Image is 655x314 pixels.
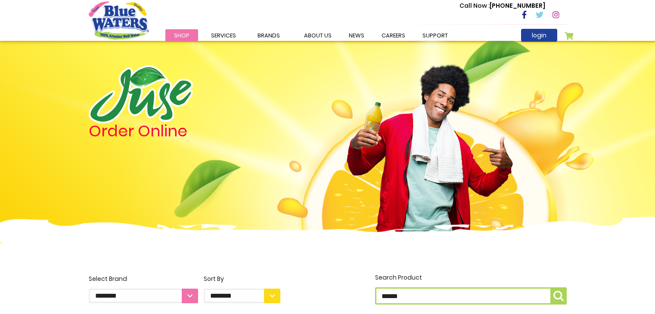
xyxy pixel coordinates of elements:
[174,31,189,40] span: Shop
[553,291,564,301] img: search-icon.png
[89,1,149,39] a: store logo
[459,1,545,10] p: [PHONE_NUMBER]
[550,287,567,305] button: Search Product
[89,123,280,139] h4: Order Online
[521,29,557,42] a: login
[375,287,567,305] input: Search Product
[89,289,198,303] select: Select Brand
[258,31,280,40] span: Brands
[373,29,414,42] a: careers
[89,65,193,123] img: logo
[204,289,280,303] select: Sort By
[346,49,514,234] img: man.png
[340,29,373,42] a: News
[89,274,198,303] label: Select Brand
[295,29,340,42] a: about us
[414,29,456,42] a: support
[459,1,490,10] span: Call Now :
[211,31,236,40] span: Services
[204,274,280,283] div: Sort By
[375,273,567,305] label: Search Product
